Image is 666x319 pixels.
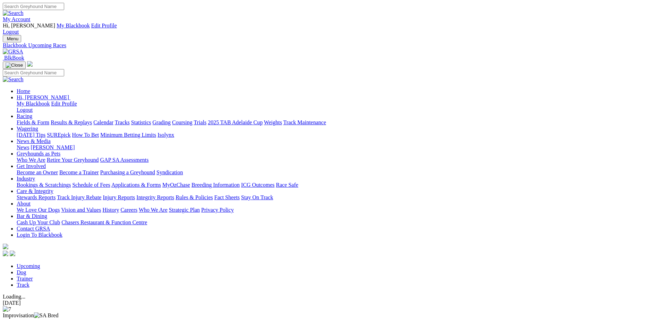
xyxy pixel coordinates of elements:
[3,300,663,306] div: [DATE]
[47,157,99,163] a: Retire Your Greyhound
[17,94,70,100] a: Hi, [PERSON_NAME]
[157,132,174,138] a: Isolynx
[3,251,8,256] img: facebook.svg
[17,88,30,94] a: Home
[17,151,60,157] a: Greyhounds as Pets
[17,119,663,126] div: Racing
[3,10,24,16] img: Search
[156,169,183,175] a: Syndication
[17,263,40,269] a: Upcoming
[131,119,151,125] a: Statistics
[201,207,234,213] a: Privacy Policy
[241,182,274,188] a: ICG Outcomes
[17,163,46,169] a: Get Involved
[3,55,24,61] a: BlkBook
[3,42,663,49] a: Blackbook Upcoming Races
[283,119,326,125] a: Track Maintenance
[100,132,156,138] a: Minimum Betting Limits
[59,169,99,175] a: Become a Trainer
[17,169,663,176] div: Get Involved
[139,207,168,213] a: Who We Are
[100,157,149,163] a: GAP SA Assessments
[176,194,213,200] a: Rules & Policies
[103,194,135,200] a: Injury Reports
[17,107,33,113] a: Logout
[17,182,663,188] div: Industry
[214,194,240,200] a: Fact Sheets
[17,282,29,288] a: Track
[17,132,663,138] div: Wagering
[3,29,19,35] a: Logout
[102,207,119,213] a: History
[3,76,24,83] img: Search
[17,119,49,125] a: Fields & Form
[17,201,31,207] a: About
[51,101,77,107] a: Edit Profile
[6,62,23,68] img: Close
[51,119,92,125] a: Results & Replays
[17,213,47,219] a: Bar & Dining
[115,119,130,125] a: Tracks
[61,219,147,225] a: Chasers Restaurant & Function Centre
[7,36,18,41] span: Menu
[208,119,263,125] a: 2025 TAB Adelaide Cup
[17,157,663,163] div: Greyhounds as Pets
[4,55,24,61] span: BlkBook
[153,119,171,125] a: Grading
[3,61,26,69] button: Toggle navigation
[17,182,71,188] a: Bookings & Scratchings
[191,182,240,188] a: Breeding Information
[3,69,64,76] input: Search
[3,306,11,312] img: 7
[57,194,101,200] a: Track Injury Rebate
[17,169,58,175] a: Become an Owner
[17,188,53,194] a: Care & Integrity
[17,219,60,225] a: Cash Up Your Club
[172,119,193,125] a: Coursing
[3,49,23,55] img: GRSA
[17,207,663,213] div: About
[17,113,32,119] a: Racing
[17,132,45,138] a: [DATE] Tips
[72,182,110,188] a: Schedule of Fees
[3,312,663,319] div: Improvisation
[17,194,663,201] div: Care & Integrity
[17,226,50,232] a: Contact GRSA
[31,144,75,150] a: [PERSON_NAME]
[17,276,33,282] a: Trainer
[57,23,90,28] a: My Blackbook
[100,169,155,175] a: Purchasing a Greyhound
[136,194,174,200] a: Integrity Reports
[17,144,663,151] div: News & Media
[10,251,15,256] img: twitter.svg
[3,23,663,35] div: My Account
[17,219,663,226] div: Bar & Dining
[3,3,64,10] input: Search
[276,182,298,188] a: Race Safe
[169,207,200,213] a: Strategic Plan
[17,94,69,100] span: Hi, [PERSON_NAME]
[17,144,29,150] a: News
[264,119,282,125] a: Weights
[3,35,21,42] button: Toggle navigation
[162,182,190,188] a: MyOzChase
[3,294,25,300] span: Loading...
[93,119,113,125] a: Calendar
[17,157,45,163] a: Who We Are
[3,23,55,28] span: Hi, [PERSON_NAME]
[27,61,33,67] img: logo-grsa-white.png
[72,132,99,138] a: How To Bet
[17,207,60,213] a: We Love Our Dogs
[34,312,59,319] img: SA Bred
[3,244,8,249] img: logo-grsa-white.png
[111,182,161,188] a: Applications & Forms
[3,16,31,22] a: My Account
[61,207,101,213] a: Vision and Values
[47,132,70,138] a: SUREpick
[194,119,206,125] a: Trials
[17,138,51,144] a: News & Media
[17,176,35,182] a: Industry
[17,126,38,132] a: Wagering
[241,194,273,200] a: Stay On Track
